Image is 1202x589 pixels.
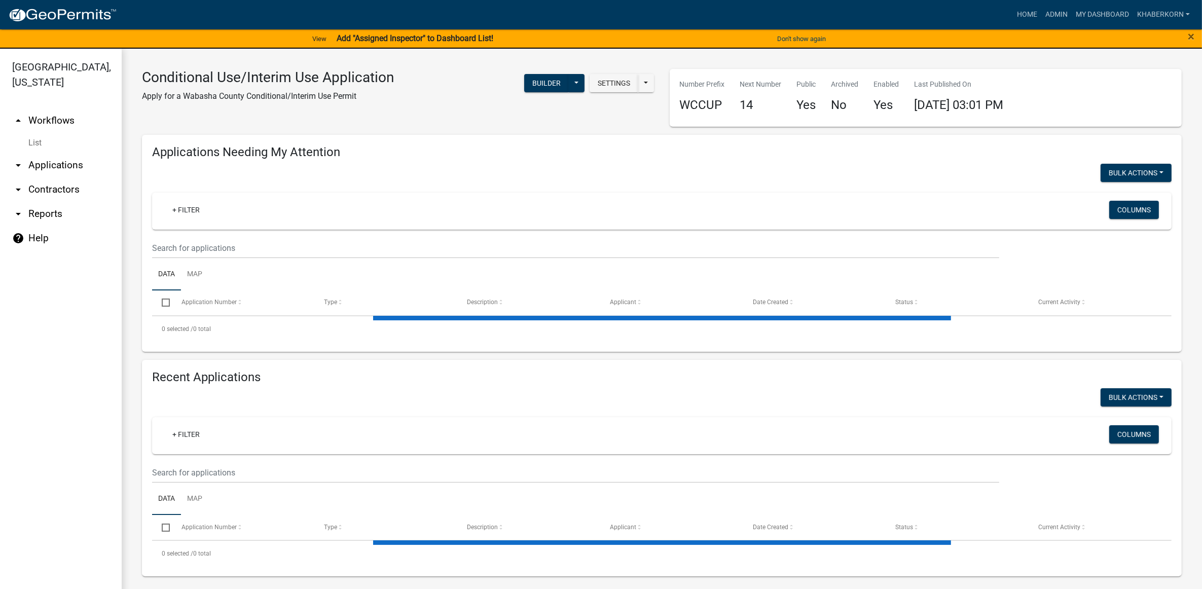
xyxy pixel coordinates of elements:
i: arrow_drop_down [12,159,24,171]
a: + Filter [164,425,208,444]
datatable-header-cell: Status [886,290,1029,315]
a: Home [1013,5,1041,24]
h4: 14 [740,98,782,113]
span: Type [324,299,337,306]
a: Map [181,259,208,291]
span: Application Number [181,299,237,306]
span: 0 selected / [162,550,193,557]
button: Close [1188,30,1194,43]
a: Data [152,483,181,516]
a: khaberkorn [1133,5,1194,24]
p: Enabled [874,79,899,90]
a: Admin [1041,5,1072,24]
button: Bulk Actions [1101,388,1172,407]
datatable-header-cell: Type [314,290,457,315]
i: help [12,232,24,244]
span: Date Created [753,299,788,306]
h4: Applications Needing My Attention [152,145,1172,160]
span: Applicant [610,524,636,531]
input: Search for applications [152,462,999,483]
div: 0 total [152,541,1172,566]
h4: WCCUP [680,98,725,113]
datatable-header-cell: Type [314,515,457,539]
span: Description [467,299,498,306]
datatable-header-cell: Date Created [743,290,886,315]
span: Status [896,299,914,306]
a: My Dashboard [1072,5,1133,24]
div: 0 total [152,316,1172,342]
span: Status [896,524,914,531]
datatable-header-cell: Date Created [743,515,886,539]
i: arrow_drop_up [12,115,24,127]
p: Public [797,79,816,90]
span: Date Created [753,524,788,531]
datatable-header-cell: Applicant [600,515,743,539]
strong: Add "Assigned Inspector" to Dashboard List! [337,33,493,43]
span: 0 selected / [162,325,193,333]
h4: Yes [874,98,899,113]
datatable-header-cell: Current Activity [1029,290,1172,315]
button: Don't show again [773,30,830,47]
a: View [308,30,331,47]
span: Description [467,524,498,531]
datatable-header-cell: Select [152,515,171,539]
datatable-header-cell: Applicant [600,290,743,315]
a: Data [152,259,181,291]
span: Applicant [610,299,636,306]
span: × [1188,29,1194,44]
input: Search for applications [152,238,999,259]
h4: Yes [797,98,816,113]
h4: Recent Applications [152,370,1172,385]
h3: Conditional Use/Interim Use Application [142,69,394,86]
p: Next Number [740,79,782,90]
button: Columns [1109,425,1159,444]
button: Bulk Actions [1101,164,1172,182]
a: Map [181,483,208,516]
datatable-header-cell: Description [457,515,600,539]
button: Builder [524,74,569,92]
span: Type [324,524,337,531]
p: Last Published On [915,79,1004,90]
a: + Filter [164,201,208,219]
button: Settings [590,74,638,92]
p: Archived [831,79,859,90]
p: Apply for a Wabasha County Conditional/Interim Use Permit [142,90,394,102]
datatable-header-cell: Current Activity [1029,515,1172,539]
i: arrow_drop_down [12,208,24,220]
button: Columns [1109,201,1159,219]
h4: No [831,98,859,113]
datatable-header-cell: Status [886,515,1029,539]
p: Number Prefix [680,79,725,90]
datatable-header-cell: Description [457,290,600,315]
datatable-header-cell: Application Number [171,290,314,315]
i: arrow_drop_down [12,183,24,196]
span: Application Number [181,524,237,531]
span: [DATE] 03:01 PM [915,98,1004,112]
datatable-header-cell: Application Number [171,515,314,539]
span: Current Activity [1038,299,1080,306]
span: Current Activity [1038,524,1080,531]
datatable-header-cell: Select [152,290,171,315]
